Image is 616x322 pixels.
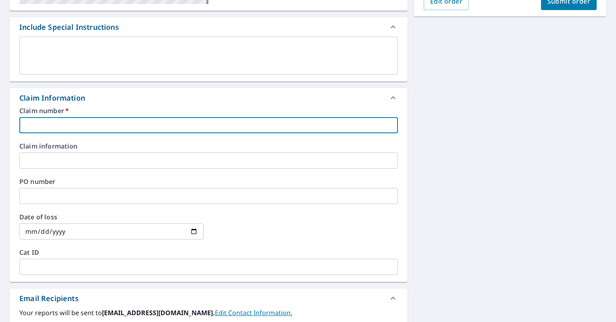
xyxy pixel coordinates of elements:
label: Claim information [19,143,398,149]
div: Include Special Instructions [10,17,408,37]
div: Email Recipients [19,293,79,304]
b: [EMAIL_ADDRESS][DOMAIN_NAME]. [102,308,215,317]
label: Claim number [19,107,398,114]
label: PO number [19,178,398,185]
div: Claim Information [19,93,85,103]
a: EditContactInfo [215,308,292,317]
label: Cat ID [19,249,398,256]
div: Email Recipients [10,289,408,308]
label: Your reports will be sent to [19,308,398,318]
div: Include Special Instructions [19,22,119,33]
div: Claim Information [10,88,408,107]
label: Date of loss [19,214,204,220]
